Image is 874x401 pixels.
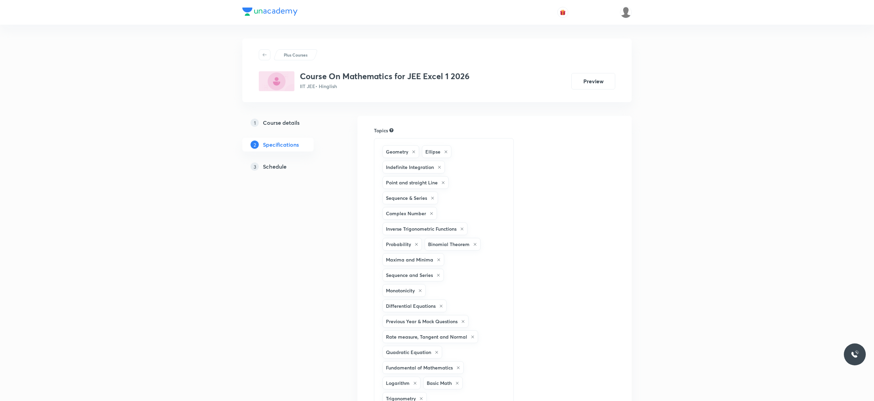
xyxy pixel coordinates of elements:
[242,160,336,173] a: 3Schedule
[386,318,458,325] h6: Previous Year & Mock Questions
[386,163,434,171] h6: Indefinite Integration
[386,148,408,155] h6: Geometry
[263,162,287,171] h5: Schedule
[386,333,467,340] h6: Rate measure, Tangent and Normal
[300,83,470,90] p: IIT JEE • Hinglish
[571,73,615,89] button: Preview
[425,148,440,155] h6: Ellipse
[284,52,307,58] p: Plus Courses
[386,194,427,202] h6: Sequence & Series
[386,287,415,294] h6: Monotonicity
[242,8,298,16] img: Company Logo
[251,119,259,127] p: 1
[263,141,299,149] h5: Specifications
[242,8,298,17] a: Company Logo
[263,119,300,127] h5: Course details
[386,241,411,248] h6: Probability
[427,379,452,387] h6: Basic Math
[386,349,431,356] h6: Quadratic Equation
[386,210,426,217] h6: Complex Number
[389,127,393,133] div: Search for topics
[386,302,436,309] h6: Differential Equations
[251,141,259,149] p: 2
[386,179,438,186] h6: Point and straight Line
[386,256,433,263] h6: Maxima and Minima
[251,162,259,171] p: 3
[242,116,336,130] a: 1Course details
[300,71,470,81] h3: Course On Mathematics for JEE Excel 1 2026
[259,71,294,91] img: 16C9B4F6-4476-42D9-9EBD-F2E320B41501_plus.png
[386,364,453,371] h6: Fundamental of Mathematics
[557,7,568,18] button: avatar
[386,271,433,279] h6: Sequence and Series
[851,350,859,359] img: ttu
[374,127,388,134] h6: Topics
[386,225,457,232] h6: Inverse Trigonometric Functions
[620,7,632,18] img: Anuruddha Kumar
[560,9,566,15] img: avatar
[386,379,410,387] h6: Logarithm
[428,241,470,248] h6: Binomial Theorem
